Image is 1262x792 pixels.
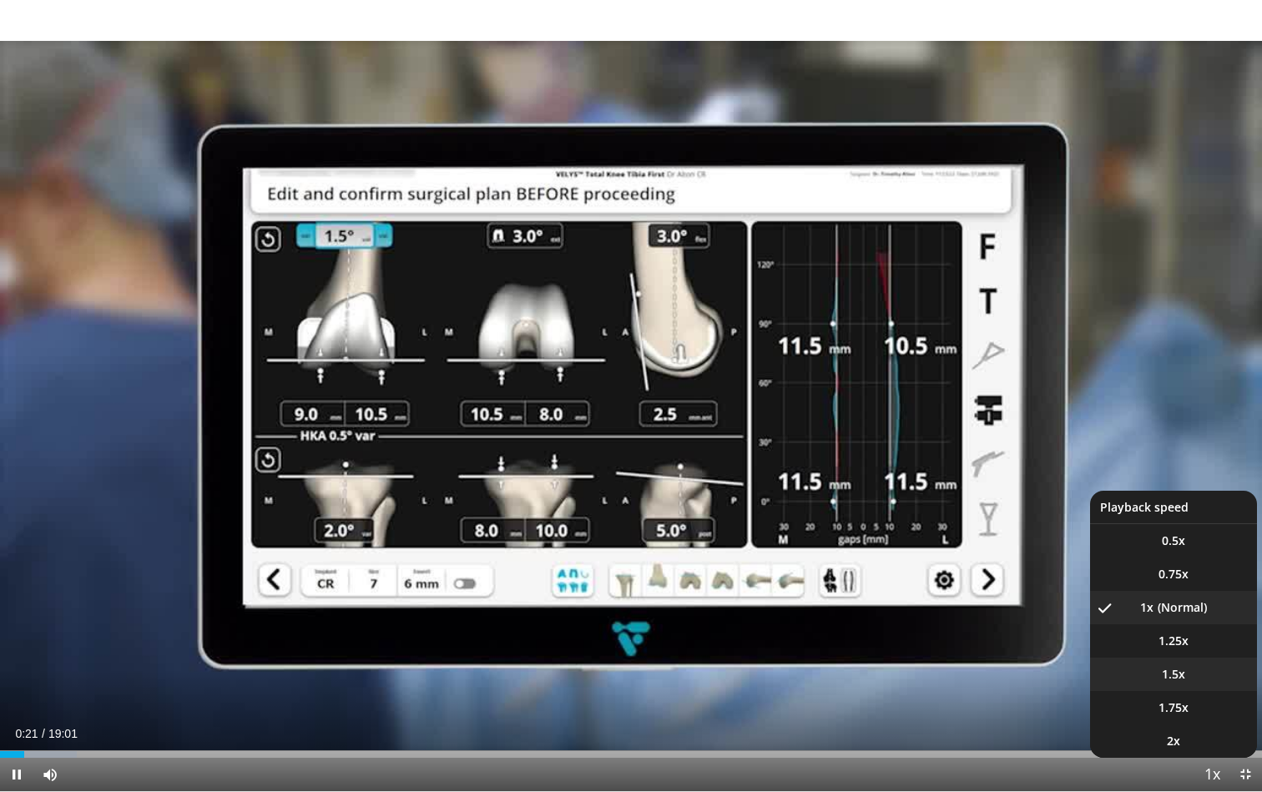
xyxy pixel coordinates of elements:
span: 1.75x [1159,699,1189,716]
button: Playback Rate [1195,758,1229,791]
span: 0:21 [15,727,38,740]
button: Exit Fullscreen [1229,758,1262,791]
button: Mute [33,758,67,791]
span: 0.5x [1162,532,1185,549]
span: 1.5x [1162,666,1185,683]
span: 0.75x [1159,566,1189,583]
span: 1.25x [1159,633,1189,649]
span: / [42,727,45,740]
span: 1x [1140,599,1153,616]
span: 19:01 [48,727,78,740]
span: 2x [1167,733,1180,749]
